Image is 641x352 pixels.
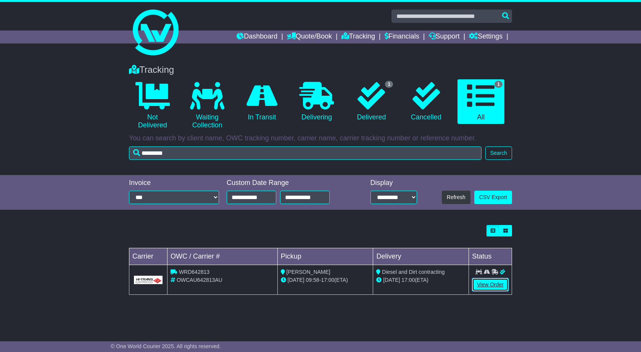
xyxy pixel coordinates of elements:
[277,248,373,265] td: Pickup
[348,79,395,124] a: 1 Delivered
[293,79,340,124] a: Delivering
[306,277,319,283] span: 09:58
[341,31,375,43] a: Tracking
[401,277,415,283] span: 17:00
[167,248,278,265] td: OWC / Carrier #
[382,269,445,275] span: Diesel and Dirt contracting
[485,146,512,160] button: Search
[403,79,449,124] a: Cancelled
[125,64,516,76] div: Tracking
[385,81,393,88] span: 1
[177,277,222,283] span: OWCAU642813AU
[129,79,176,132] a: Not Delivered
[281,276,370,284] div: - (ETA)
[129,248,167,265] td: Carrier
[179,269,209,275] span: WRD642813
[373,248,469,265] td: Delivery
[238,79,285,124] a: In Transit
[237,31,277,43] a: Dashboard
[457,79,504,124] a: 1 All
[429,31,460,43] a: Support
[385,31,419,43] a: Financials
[227,179,349,187] div: Custom Date Range
[494,81,502,88] span: 1
[129,134,512,143] p: You can search by client name, OWC tracking number, carrier name, carrier tracking number or refe...
[472,278,509,291] a: View Order
[442,191,470,204] button: Refresh
[134,276,163,284] img: GetCarrierServiceLogo
[376,276,465,284] div: (ETA)
[111,343,221,349] span: © One World Courier 2025. All rights reserved.
[383,277,400,283] span: [DATE]
[321,277,334,283] span: 17:00
[370,179,417,187] div: Display
[287,31,332,43] a: Quote/Book
[184,79,230,132] a: Waiting Collection
[469,31,502,43] a: Settings
[287,269,330,275] span: [PERSON_NAME]
[469,248,512,265] td: Status
[474,191,512,204] a: CSV Export
[129,179,219,187] div: Invoice
[288,277,304,283] span: [DATE]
